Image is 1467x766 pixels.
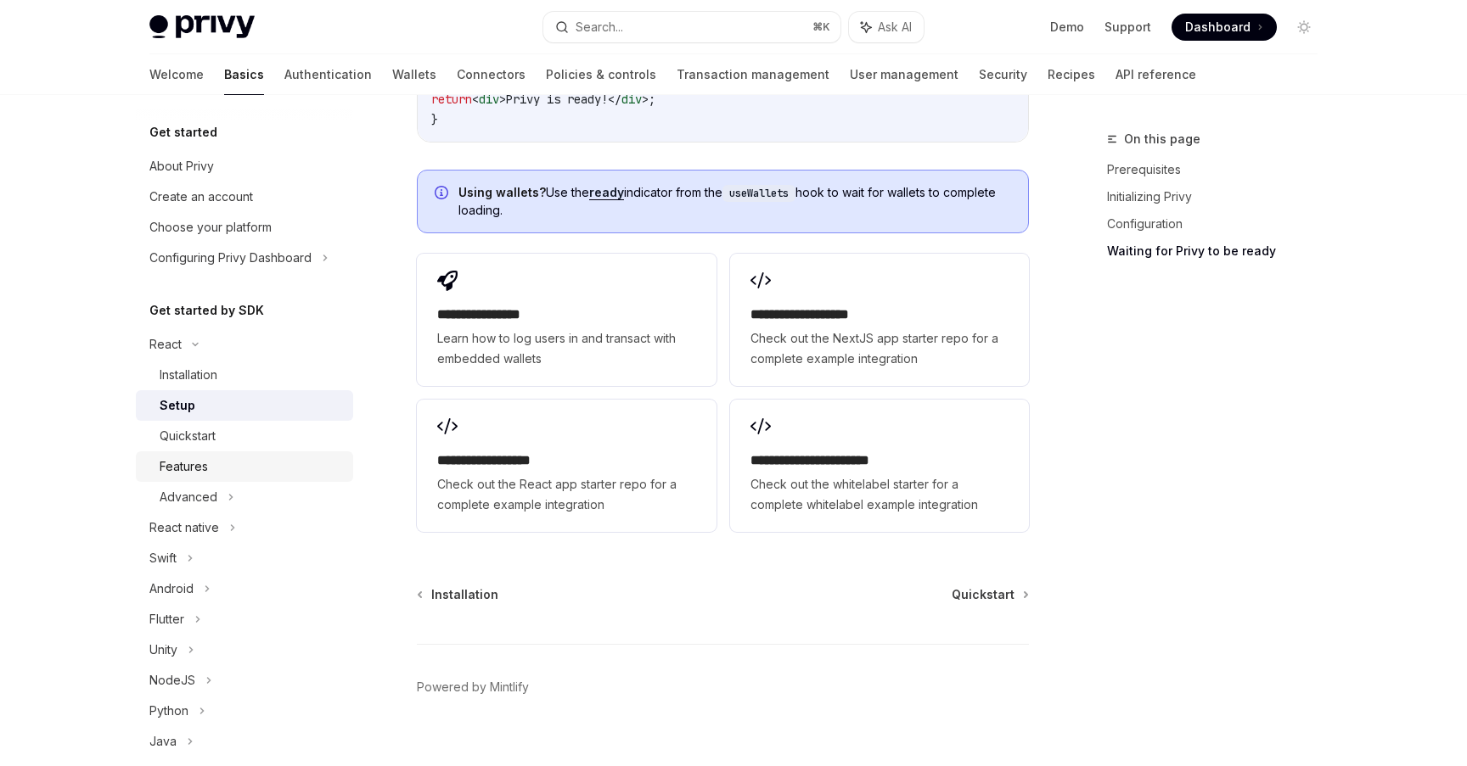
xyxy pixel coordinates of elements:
div: Features [160,456,208,477]
a: Setup [136,390,353,421]
a: Features [136,451,353,482]
span: Check out the whitelabel starter for a complete whitelabel example integration [750,474,1009,515]
div: Create an account [149,187,253,207]
span: Use the indicator from the hook to wait for wallets to complete loading. [458,184,1011,219]
a: Waiting for Privy to be ready [1107,238,1331,265]
span: div [479,92,499,107]
div: NodeJS [149,670,195,691]
span: Dashboard [1185,19,1251,36]
h5: Get started [149,122,217,143]
div: Choose your platform [149,217,272,238]
span: < [472,92,479,107]
div: Installation [160,365,217,385]
a: Quickstart [136,421,353,451]
button: Ask AI [849,12,924,42]
a: API reference [1116,54,1196,95]
a: Quickstart [952,586,1027,603]
a: Prerequisites [1107,156,1331,183]
h5: Get started by SDK [149,300,264,321]
span: </ [608,92,621,107]
span: Installation [431,586,498,603]
a: Installation [419,586,498,603]
span: Learn how to log users in and transact with embedded wallets [437,328,695,369]
div: Unity [149,640,177,660]
img: light logo [149,15,255,39]
div: Advanced [160,487,217,507]
span: ; [649,92,655,107]
span: On this page [1124,129,1200,149]
span: Privy is ready! [506,92,608,107]
div: Configuring Privy Dashboard [149,248,312,268]
a: Wallets [392,54,436,95]
span: > [642,92,649,107]
span: Check out the React app starter repo for a complete example integration [437,474,695,515]
a: Initializing Privy [1107,183,1331,210]
a: Support [1104,19,1151,36]
a: Policies & controls [546,54,656,95]
a: Create an account [136,182,353,212]
div: Python [149,701,188,721]
span: } [431,112,438,127]
code: useWallets [722,185,795,202]
a: Welcome [149,54,204,95]
span: Ask AI [878,19,912,36]
a: Authentication [284,54,372,95]
a: About Privy [136,151,353,182]
a: Connectors [457,54,526,95]
span: div [621,92,642,107]
span: > [499,92,506,107]
a: Dashboard [1172,14,1277,41]
a: Demo [1050,19,1084,36]
div: Flutter [149,609,184,629]
div: Setup [160,395,195,416]
div: Android [149,579,194,599]
a: Installation [136,360,353,390]
a: Security [979,54,1027,95]
svg: Info [435,186,452,203]
span: return [431,92,472,107]
a: Basics [224,54,264,95]
a: Transaction management [677,54,829,95]
span: Check out the NextJS app starter repo for a complete example integration [750,328,1009,369]
a: **** **** **** ***Check out the React app starter repo for a complete example integration [417,400,716,532]
span: Quickstart [952,586,1015,603]
div: Swift [149,548,177,568]
a: **** **** **** ****Check out the NextJS app starter repo for a complete example integration [730,254,1029,386]
a: **** **** **** *Learn how to log users in and transact with embedded wallets [417,254,716,386]
div: About Privy [149,156,214,176]
div: React native [149,517,219,538]
a: User management [850,54,958,95]
button: Toggle dark mode [1290,14,1318,41]
div: Search... [576,17,623,37]
div: Java [149,731,177,752]
a: **** **** **** **** ***Check out the whitelabel starter for a complete whitelabel example integra... [730,400,1029,532]
a: Configuration [1107,210,1331,238]
button: Search...⌘K [543,12,840,42]
div: Quickstart [160,426,216,446]
a: Powered by Mintlify [417,679,529,696]
span: ⌘ K [812,20,830,34]
a: ready [589,185,624,200]
strong: Using wallets? [458,185,546,199]
a: Recipes [1048,54,1095,95]
div: React [149,334,182,355]
a: Choose your platform [136,212,353,243]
